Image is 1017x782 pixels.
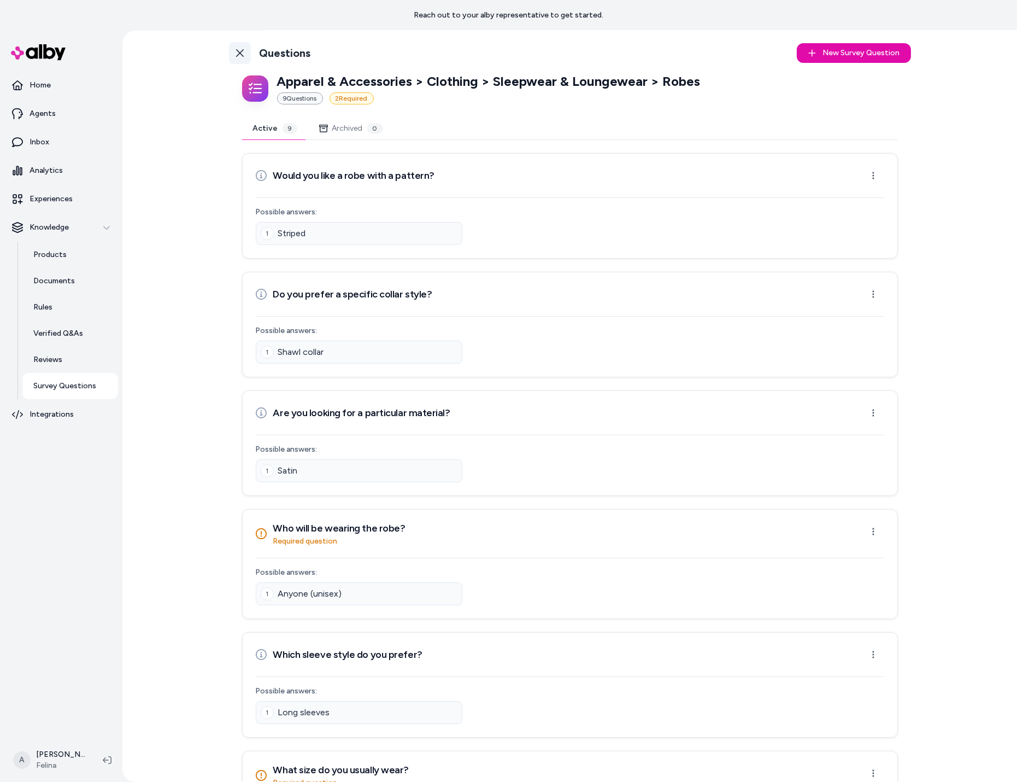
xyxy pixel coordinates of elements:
[30,108,56,119] p: Agents
[273,521,405,536] h3: Who will be wearing the robe?
[4,186,118,212] a: Experiences
[4,214,118,241] button: Knowledge
[256,207,884,218] p: Possible answers:
[30,165,63,176] p: Analytics
[273,405,450,421] h3: Are you looking for a particular material?
[273,168,434,183] h3: Would you like a robe with a pattern?
[22,294,118,320] a: Rules
[7,743,94,778] button: A[PERSON_NAME]Felina
[33,302,52,313] p: Rules
[22,320,118,347] a: Verified Q&As
[278,706,330,719] span: Long sleeves
[256,444,884,455] p: Possible answers:
[33,249,67,260] p: Products
[261,587,274,600] div: 1
[277,92,323,104] div: 9 Question s
[278,587,342,600] span: Anyone (unisex)
[4,129,118,155] a: Inbox
[273,762,409,778] h3: What size do you usually wear?
[30,137,49,148] p: Inbox
[256,686,884,697] p: Possible answers:
[36,749,85,760] p: [PERSON_NAME]
[22,268,118,294] a: Documents
[22,373,118,399] a: Survey Questions
[256,567,884,578] p: Possible answers:
[261,227,274,240] div: 1
[797,43,911,63] button: New Survey Question
[4,72,118,98] a: Home
[273,536,405,547] p: Required question
[367,123,383,134] div: 0
[4,101,118,127] a: Agents
[278,227,306,240] span: Striped
[33,328,83,339] p: Verified Q&As
[4,401,118,428] a: Integrations
[33,381,96,392] p: Survey Questions
[261,706,274,719] div: 1
[33,354,62,365] p: Reviews
[242,118,308,139] button: Active
[278,346,324,359] span: Shawl collar
[414,10,603,21] p: Reach out to your alby representative to get started.
[11,44,66,60] img: alby Logo
[278,464,298,477] span: Satin
[30,409,74,420] p: Integrations
[283,123,297,134] div: 9
[273,647,422,662] h3: Which sleeve style do you prefer?
[30,80,51,91] p: Home
[260,46,311,60] h1: Questions
[256,325,884,336] p: Possible answers:
[277,73,701,90] p: Apparel & Accessories > Clothing > Sleepwear & Loungewear > Robes
[4,157,118,184] a: Analytics
[30,222,69,233] p: Knowledge
[261,464,274,477] div: 1
[30,194,73,205] p: Experiences
[22,242,118,268] a: Products
[273,287,432,302] h3: Do you prefer a specific collar style?
[33,276,75,287] p: Documents
[22,347,118,373] a: Reviews
[823,48,900,59] span: New Survey Question
[330,92,374,104] div: 2 Required
[36,760,85,771] span: Felina
[13,751,31,769] span: A
[308,118,394,139] button: Archived
[261,346,274,359] div: 1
